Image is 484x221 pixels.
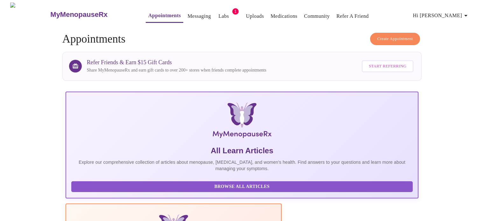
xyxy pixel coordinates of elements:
[232,8,239,15] span: 1
[78,183,407,191] span: Browse All Articles
[270,12,297,21] a: Medications
[71,181,413,192] button: Browse All Articles
[334,10,371,23] button: Refer a Friend
[413,11,470,20] span: Hi [PERSON_NAME]
[377,35,413,43] span: Create Appointment
[71,183,415,189] a: Browse All Articles
[187,12,211,21] a: Messaging
[146,9,183,23] button: Appointments
[410,9,472,22] button: Hi [PERSON_NAME]
[304,12,330,21] a: Community
[87,59,266,66] h3: Refer Friends & Earn $15 Gift Cards
[71,146,413,156] h5: All Learn Articles
[246,12,264,21] a: Uploads
[71,159,413,172] p: Explore our comprehensive collection of articles about menopause, [MEDICAL_DATA], and women's hea...
[50,3,133,26] a: MyMenopauseRx
[87,67,266,73] p: Share MyMenopauseRx and earn gift cards to over 200+ stores when friends complete appointments
[124,102,360,141] img: MyMenopauseRx Logo
[370,33,420,45] button: Create Appointment
[302,10,333,23] button: Community
[62,33,422,45] h4: Appointments
[185,10,213,23] button: Messaging
[243,10,267,23] button: Uploads
[10,3,50,26] img: MyMenopauseRx Logo
[218,12,229,21] a: Labs
[336,12,369,21] a: Refer a Friend
[369,63,406,70] span: Start Referring
[148,11,181,20] a: Appointments
[362,60,413,72] button: Start Referring
[214,10,234,23] button: Labs
[268,10,300,23] button: Medications
[50,10,108,19] h3: MyMenopauseRx
[360,57,415,75] a: Start Referring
